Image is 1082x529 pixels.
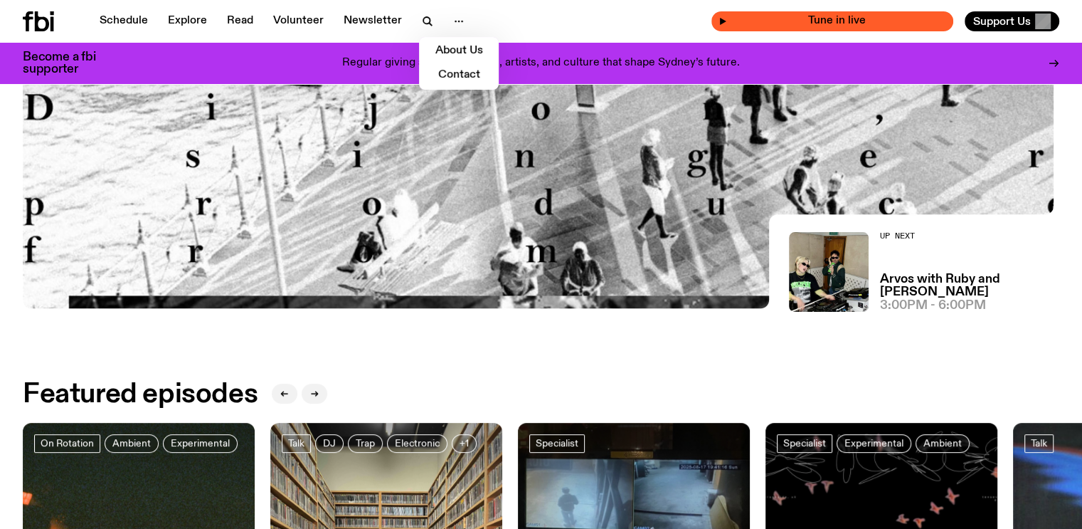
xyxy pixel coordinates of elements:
h2: Featured episodes [23,382,258,407]
span: Specialist [536,438,578,449]
h3: Become a fbi supporter [23,51,114,75]
span: Tune in live [727,16,946,26]
button: On AirThe Playlist with [PERSON_NAME], [PERSON_NAME], [PERSON_NAME], and RafTune in live [711,11,953,31]
button: +1 [452,434,477,453]
a: Experimental [837,434,911,453]
a: Arvos with Ruby and [PERSON_NAME] [880,273,1059,298]
a: Ambient [105,434,159,453]
span: Talk [288,438,304,449]
span: Specialist [783,438,826,449]
a: Specialist [529,434,585,453]
span: On Rotation [41,438,94,449]
a: Contact [423,66,494,85]
span: Electronic [395,438,440,449]
span: Trap [356,438,375,449]
span: Ambient [923,438,962,449]
a: Read [218,11,262,31]
span: Ambient [112,438,151,449]
a: DJ [315,434,344,453]
a: About Us [423,41,494,61]
h2: Up Next [880,232,1059,240]
span: Talk [1031,438,1047,449]
span: Experimental [171,438,230,449]
p: Regular giving supports voices, artists, and culture that shape Sydney’s future. [342,57,740,70]
span: Support Us [973,15,1031,28]
span: DJ [323,438,336,449]
img: Ruby wears a Collarbones t shirt and pretends to play the DJ decks, Al sings into a pringles can.... [789,232,869,312]
a: Specialist [777,434,832,453]
a: Talk [282,434,311,453]
a: Schedule [91,11,157,31]
span: 3:00pm - 6:00pm [880,300,986,312]
span: Experimental [844,438,903,449]
a: Explore [159,11,216,31]
a: Ambient [916,434,970,453]
a: Talk [1024,434,1054,453]
a: Experimental [163,434,238,453]
a: Volunteer [265,11,332,31]
a: Trap [348,434,383,453]
span: +1 [460,438,469,449]
a: Electronic [387,434,447,453]
a: Newsletter [335,11,410,31]
a: On Rotation [34,434,100,453]
button: Support Us [965,11,1059,31]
